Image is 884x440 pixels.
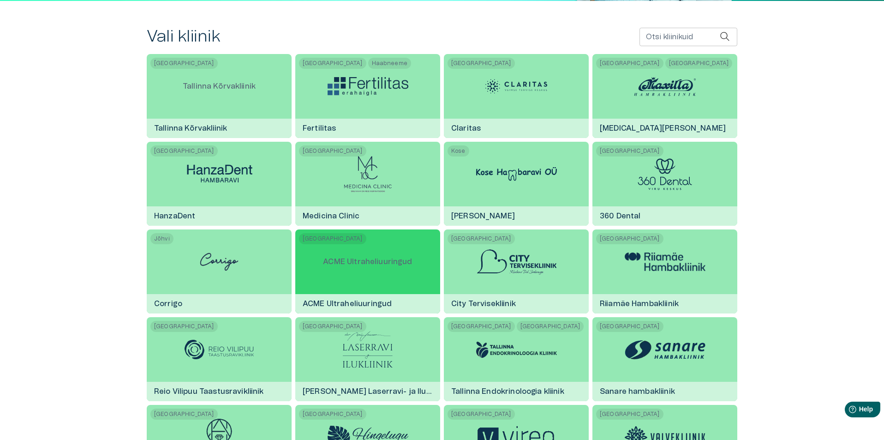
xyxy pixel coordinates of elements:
[295,317,440,401] a: [GEOGRAPHIC_DATA]Dr Mari Laasma Laserravi- ja Ilukliinik logo[PERSON_NAME] Laserravi- ja Ilukliinik
[444,204,522,229] h6: [PERSON_NAME]
[476,167,557,181] img: Kose Hambaravi logo
[444,291,523,316] h6: City Tervisekliinik
[448,321,515,332] span: [GEOGRAPHIC_DATA]
[448,145,469,157] span: Kose
[596,321,663,332] span: [GEOGRAPHIC_DATA]
[299,145,366,157] span: [GEOGRAPHIC_DATA]
[448,58,515,69] span: [GEOGRAPHIC_DATA]
[328,77,408,96] img: Fertilitas logo
[185,340,254,360] img: Reio Vilipuu Taastusravikliinik logo
[444,229,589,313] a: [GEOGRAPHIC_DATA]City Tervisekliinik logoCity Tervisekliinik
[175,73,263,99] p: Tallinna Kõrvakliinik
[299,233,366,244] span: [GEOGRAPHIC_DATA]
[299,58,366,69] span: [GEOGRAPHIC_DATA]
[295,116,344,141] h6: Fertilitas
[596,58,663,69] span: [GEOGRAPHIC_DATA]
[592,142,737,226] a: [GEOGRAPHIC_DATA]360 Dental logo360 Dental
[592,291,686,316] h6: Riiamäe Hambakliinik
[295,54,440,138] a: [GEOGRAPHIC_DATA]HaabneemeFertilitas logoFertilitas
[147,229,292,313] a: JõhviCorrigo logoCorrigo
[295,291,399,316] h6: ACME Ultraheliuuringud
[476,342,557,358] img: Tallinna Endokrinoloogia kliinik logo
[343,156,392,193] img: Medicina Clinic logo
[147,204,203,229] h6: HanzaDent
[179,162,260,187] img: HanzaDent logo
[596,145,663,157] span: [GEOGRAPHIC_DATA]
[368,58,411,69] span: Haabneeme
[147,116,234,141] h6: Tallinna Kõrvakliinik
[596,233,663,244] span: [GEOGRAPHIC_DATA]
[299,409,366,420] span: [GEOGRAPHIC_DATA]
[444,54,589,138] a: [GEOGRAPHIC_DATA]Claritas logoClaritas
[592,379,682,404] h6: Sanare hambakliinik
[517,321,584,332] span: [GEOGRAPHIC_DATA]
[147,142,292,226] a: [GEOGRAPHIC_DATA]HanzaDent logoHanzaDent
[196,243,242,280] img: Corrigo logo
[444,142,589,226] a: KoseKose Hambaravi logo[PERSON_NAME]
[638,158,692,190] img: 360 Dental logo
[625,253,705,271] img: Riiamäe Hambakliinik logo
[444,379,572,404] h6: Tallinna Endokrinoloogia kliinik
[444,116,488,141] h6: Claritas
[147,54,292,138] a: [GEOGRAPHIC_DATA]Tallinna KõrvakliinikTallinna Kõrvakliinik
[448,233,515,244] span: [GEOGRAPHIC_DATA]
[150,409,218,420] span: [GEOGRAPHIC_DATA]
[295,204,367,229] h6: Medicina Clinic
[630,72,699,100] img: Maxilla Hambakliinik logo
[482,72,551,100] img: Claritas logo
[625,335,705,364] img: Sanare hambakliinik logo
[592,204,648,229] h6: 360 Dental
[299,321,366,332] span: [GEOGRAPHIC_DATA]
[316,249,419,275] p: ACME Ultraheliuuringud
[147,27,220,47] h2: Vali kliinik
[592,317,737,401] a: [GEOGRAPHIC_DATA]Sanare hambakliinik logoSanare hambakliinik
[444,317,589,401] a: [GEOGRAPHIC_DATA][GEOGRAPHIC_DATA]Tallinna Endokrinoloogia kliinik logoTallinna Endokrinoloogia k...
[295,142,440,226] a: [GEOGRAPHIC_DATA]Medicina Clinic logoMedicina Clinic
[342,331,393,368] img: Dr Mari Laasma Laserravi- ja Ilukliinik logo
[448,409,515,420] span: [GEOGRAPHIC_DATA]
[592,229,737,313] a: [GEOGRAPHIC_DATA]Riiamäe Hambakliinik logoRiiamäe Hambakliinik
[147,317,292,401] a: [GEOGRAPHIC_DATA]Reio Vilipuu Taastusravikliinik logoReio Vilipuu Taastusravikliinik
[147,379,271,404] h6: Reio Vilipuu Taastusravikliinik
[150,145,218,157] span: [GEOGRAPHIC_DATA]
[592,54,737,138] a: [GEOGRAPHIC_DATA][GEOGRAPHIC_DATA]Maxilla Hambakliinik logo[MEDICAL_DATA][PERSON_NAME]
[295,379,440,404] h6: [PERSON_NAME] Laserravi- ja Ilukliinik
[476,248,557,275] img: City Tervisekliinik logo
[665,58,733,69] span: [GEOGRAPHIC_DATA]
[150,321,218,332] span: [GEOGRAPHIC_DATA]
[150,58,218,69] span: [GEOGRAPHIC_DATA]
[295,229,440,313] a: [GEOGRAPHIC_DATA]ACME UltraheliuuringudACME Ultraheliuuringud
[147,291,190,316] h6: Corrigo
[150,233,173,244] span: Jõhvi
[596,409,663,420] span: [GEOGRAPHIC_DATA]
[812,398,884,424] iframe: Help widget launcher
[592,116,733,141] h6: [MEDICAL_DATA][PERSON_NAME]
